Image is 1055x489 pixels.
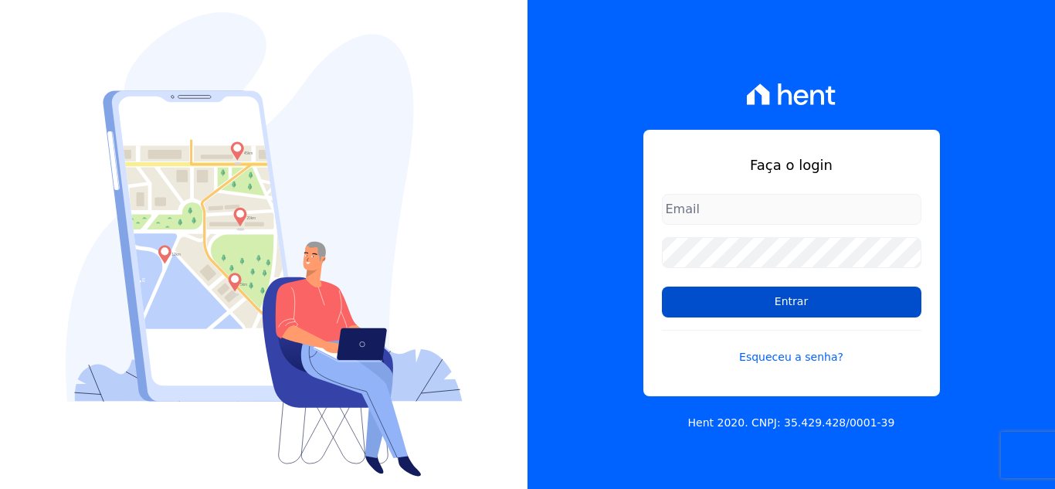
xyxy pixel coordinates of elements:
p: Hent 2020. CNPJ: 35.429.428/0001-39 [688,415,895,431]
img: Login [66,12,463,477]
input: Entrar [662,287,921,318]
input: Email [662,194,921,225]
h1: Faça o login [662,155,921,175]
a: Esqueceu a senha? [662,330,921,365]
